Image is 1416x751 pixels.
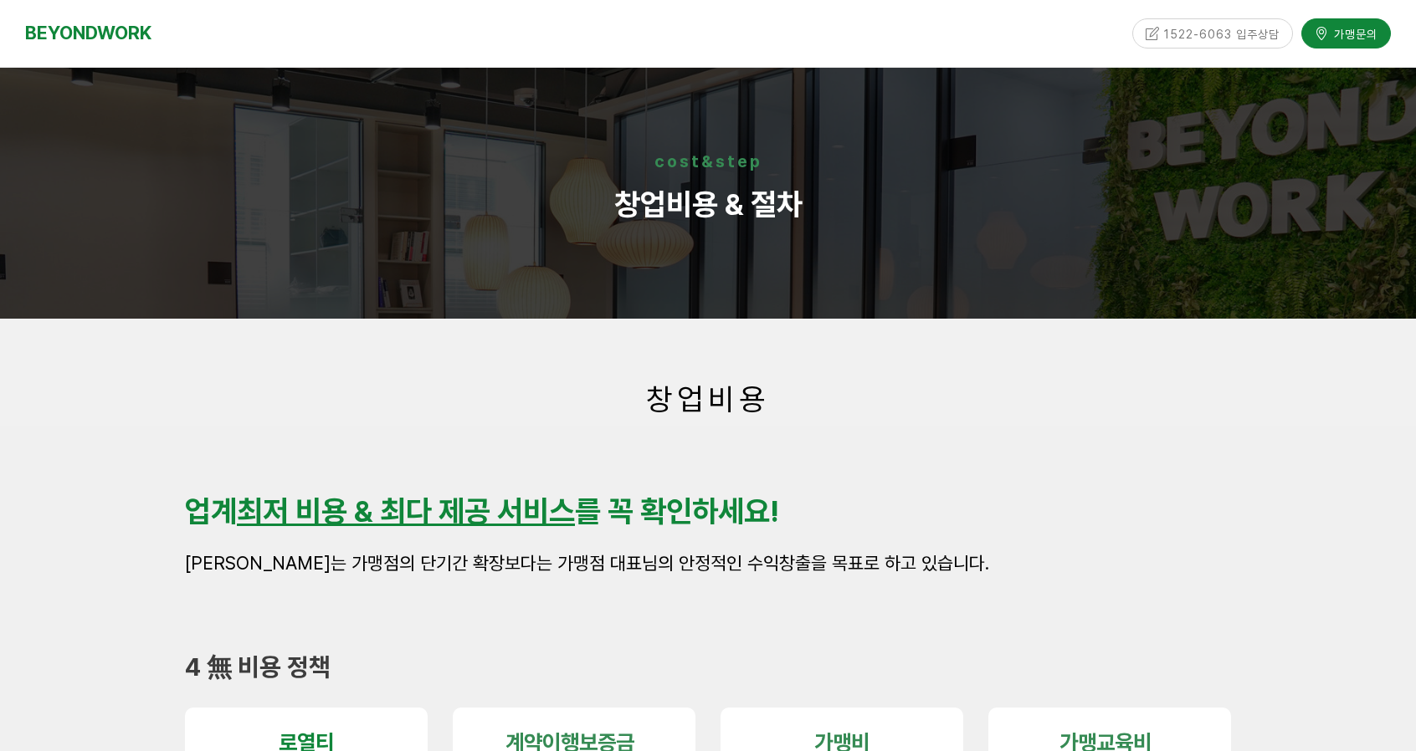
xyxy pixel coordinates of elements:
span: 4 無 비용 정책 [185,651,331,682]
strong: step [716,151,762,171]
a: BEYONDWORK [25,18,151,49]
u: 최저 비용 & 최다 제공 서비스 [237,493,575,529]
a: 가맹문의 [1301,15,1391,44]
span: 업계 를 꼭 확인하세요! [185,493,779,529]
strong: 창업비용 & 절차 [614,186,803,222]
span: & [701,151,716,171]
strong: cost [654,151,701,171]
span: 가맹문의 [1329,22,1378,38]
span: 창업비용 [646,381,770,417]
span: [PERSON_NAME]는 가맹점의 단기간 확장보다는 가맹점 대표님의 안정적인 수익창출을 목표로 하고 있습니다. [185,552,989,574]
